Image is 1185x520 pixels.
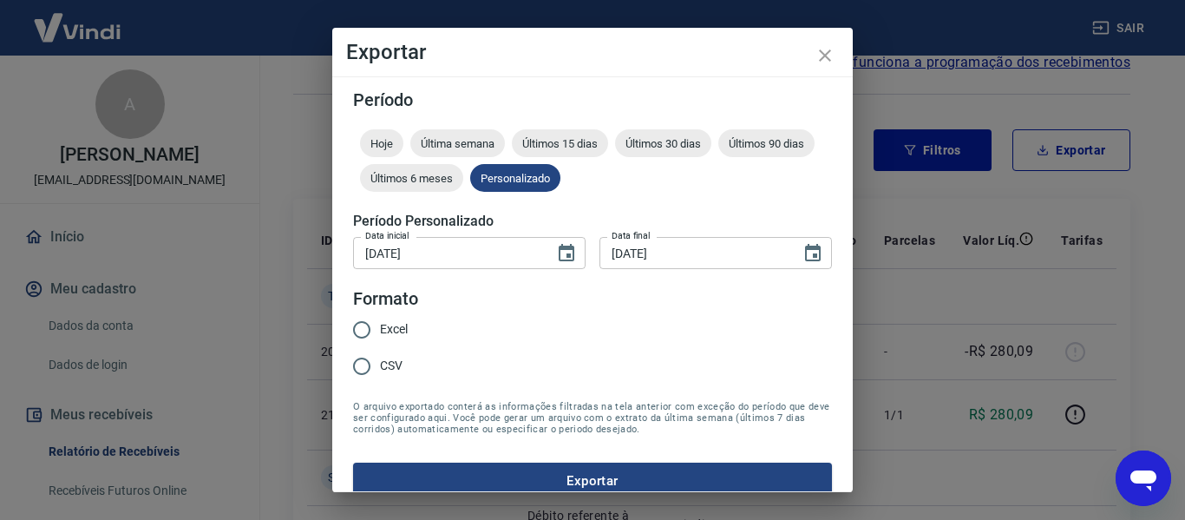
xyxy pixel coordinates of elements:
div: Personalizado [470,164,560,192]
span: Últimos 6 meses [360,172,463,185]
input: DD/MM/YYYY [353,237,542,269]
div: Última semana [410,129,505,157]
span: Últimos 30 dias [615,137,711,150]
span: Últimos 90 dias [718,137,815,150]
button: Choose date, selected date is 1 de ago de 2025 [549,236,584,271]
h5: Período [353,91,832,109]
label: Data inicial [365,229,409,242]
div: Hoje [360,129,403,157]
span: O arquivo exportado conterá as informações filtradas na tela anterior com exceção do período que ... [353,401,832,435]
iframe: Botão para abrir a janela de mensagens [1116,451,1171,506]
span: Hoje [360,137,403,150]
button: close [804,35,846,76]
div: Últimos 15 dias [512,129,608,157]
h5: Período Personalizado [353,213,832,230]
span: Excel [380,320,408,339]
span: Últimos 15 dias [512,137,608,150]
input: DD/MM/YYYY [599,237,789,269]
span: CSV [380,357,403,375]
label: Data final [612,229,651,242]
button: Exportar [353,463,832,499]
span: Última semana [410,137,505,150]
button: Choose date, selected date is 19 de ago de 2025 [795,236,830,271]
h4: Exportar [346,42,839,63]
div: Últimos 90 dias [718,129,815,157]
div: Últimos 30 dias [615,129,711,157]
legend: Formato [353,286,418,312]
div: Últimos 6 meses [360,164,463,192]
span: Personalizado [470,172,560,185]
